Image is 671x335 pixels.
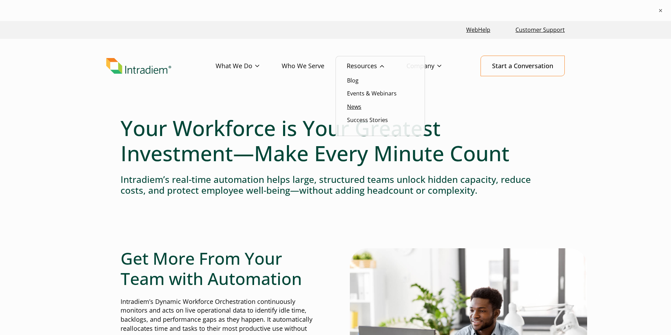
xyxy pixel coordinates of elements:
a: Start a Conversation [481,56,565,76]
a: Customer Support [513,22,568,37]
h1: Your Workforce is Your Greatest Investment—Make Every Minute Count [121,115,550,166]
a: Company [406,56,464,76]
a: News [347,103,361,111]
a: Link to homepage of Intradiem [106,58,216,74]
a: Events & Webinars [347,90,397,97]
h2: Get More From Your Team with Automation [121,248,321,288]
a: Success Stories [347,116,388,124]
a: Resources [347,56,406,76]
h4: Intradiem’s real-time automation helps large, structured teams unlock hidden capacity, reduce cos... [121,174,550,196]
a: Blog [347,77,359,84]
a: What We Do [216,56,282,76]
a: Link opens in a new window [463,22,493,37]
a: Who We Serve [282,56,347,76]
button: × [657,7,664,14]
img: Intradiem [106,58,171,74]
